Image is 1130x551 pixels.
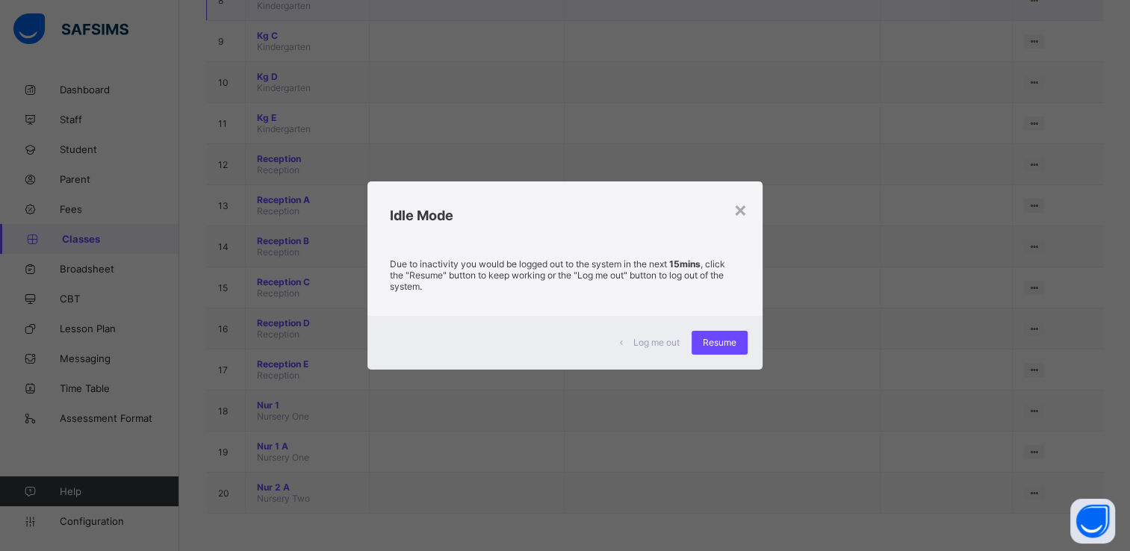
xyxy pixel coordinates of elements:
span: Log me out [633,337,680,348]
button: Open asap [1070,499,1115,544]
h2: Idle Mode [390,208,741,223]
p: Due to inactivity you would be logged out to the system in the next , click the "Resume" button t... [390,258,741,292]
strong: 15mins [669,258,701,270]
div: × [733,196,748,222]
span: Resume [703,337,736,348]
